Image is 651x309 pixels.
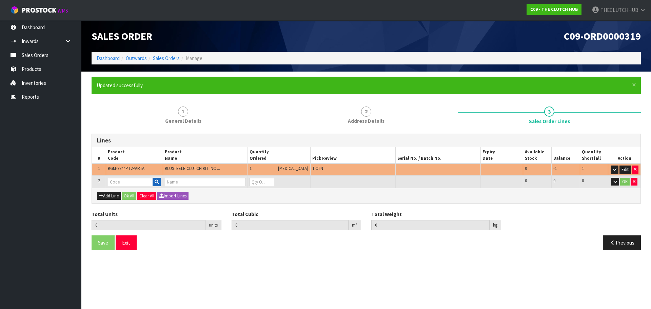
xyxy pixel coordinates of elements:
th: Quantity Ordered [248,147,311,163]
input: Code [108,178,153,186]
th: Quantity Shortfall [580,147,608,163]
button: Exit [116,235,137,250]
small: WMS [58,7,68,14]
button: OK [620,178,630,186]
th: # [92,147,106,163]
th: Product Name [163,147,248,163]
th: Balance [552,147,580,163]
th: Expiry Date [481,147,523,163]
div: kg [490,220,501,231]
span: Updated successfully [97,82,143,89]
a: Dashboard [97,55,120,61]
a: Outwards [126,55,147,61]
span: Address Details [348,117,384,124]
h3: Lines [97,137,635,144]
span: 0 [553,178,555,184]
label: Total Weight [371,211,402,218]
label: Total Cubic [232,211,258,218]
input: Name [165,178,246,186]
button: Clear All [137,192,156,200]
span: General Details [165,117,201,124]
span: 2 [361,107,371,117]
th: Product Code [106,147,163,163]
input: Total Units [92,220,205,230]
span: 2 [98,178,100,184]
span: 0 [525,166,527,171]
th: Available Stock [523,147,552,163]
button: Edit [619,166,631,174]
div: m³ [349,220,361,231]
div: units [205,220,221,231]
button: Ok All [122,192,136,200]
span: 1 CTN [312,166,323,171]
span: C09-ORD0000319 [564,30,641,42]
input: Qty Ordered [250,178,274,186]
span: 1 [98,166,100,171]
input: Total Cubic [232,220,349,230]
span: Manage [186,55,202,61]
button: Add Line [97,192,121,200]
span: Sales Order [92,30,152,42]
span: Save [98,239,108,246]
span: Sales Order Lines [92,129,641,255]
span: 0 [582,178,584,184]
span: ProStock [22,6,56,15]
strong: C09 - THE CLUTCH HUB [530,6,578,12]
button: Save [92,235,115,250]
span: -1 [553,166,557,171]
img: cube-alt.png [10,6,19,14]
span: Sales Order Lines [529,118,570,125]
span: BGM-9844PT2PARTA [108,166,144,171]
span: 1 [178,107,188,117]
span: 1 [250,166,252,171]
span: BLUSTEELE CLUTCH KIT INC ... [165,166,220,171]
span: 1 [582,166,584,171]
span: 0 [525,178,527,184]
button: Previous [603,235,641,250]
a: Sales Orders [153,55,180,61]
span: [MEDICAL_DATA] [278,166,308,171]
button: Import Lines [157,192,189,200]
span: 3 [544,107,554,117]
span: THECLUTCHHUB [600,7,638,13]
th: Pick Review [311,147,396,163]
th: Serial No. / Batch No. [396,147,481,163]
th: Action [608,147,640,163]
input: Total Weight [371,220,490,230]
span: × [632,80,636,90]
label: Total Units [92,211,118,218]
